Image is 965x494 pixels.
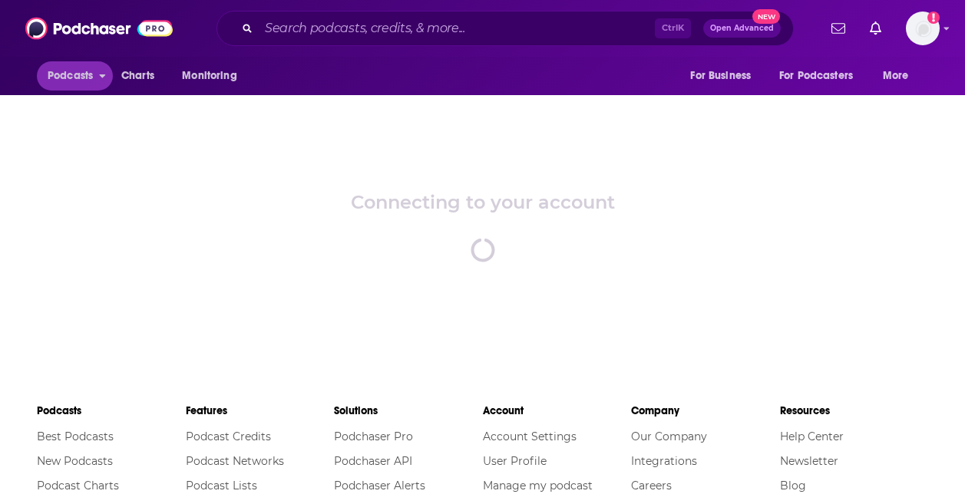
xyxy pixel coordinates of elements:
[780,454,838,468] a: Newsletter
[483,454,547,468] a: User Profile
[780,397,929,424] li: Resources
[631,430,707,443] a: Our Company
[37,454,113,468] a: New Podcasts
[631,479,672,492] a: Careers
[710,25,774,32] span: Open Advanced
[48,65,93,87] span: Podcasts
[37,61,113,91] button: open menu
[906,12,940,45] span: Logged in as Shift_2
[864,15,887,41] a: Show notifications dropdown
[779,65,853,87] span: For Podcasters
[769,61,875,91] button: open menu
[780,479,806,492] a: Blog
[655,18,691,38] span: Ctrl K
[883,65,909,87] span: More
[186,479,257,492] a: Podcast Lists
[334,454,412,468] a: Podchaser API
[182,65,236,87] span: Monitoring
[334,430,413,443] a: Podchaser Pro
[216,11,794,46] div: Search podcasts, credits, & more...
[171,61,256,91] button: open menu
[752,9,780,24] span: New
[825,15,851,41] a: Show notifications dropdown
[679,61,770,91] button: open menu
[37,479,119,492] a: Podcast Charts
[25,14,173,43] img: Podchaser - Follow, Share and Rate Podcasts
[121,65,154,87] span: Charts
[690,65,751,87] span: For Business
[483,397,632,424] li: Account
[906,12,940,45] button: Show profile menu
[259,16,655,41] input: Search podcasts, credits, & more...
[703,19,781,38] button: Open AdvancedNew
[483,479,593,492] a: Manage my podcast
[780,430,844,443] a: Help Center
[483,430,577,443] a: Account Settings
[351,191,615,213] div: Connecting to your account
[334,397,483,424] li: Solutions
[186,430,271,443] a: Podcast Credits
[631,397,780,424] li: Company
[37,430,114,443] a: Best Podcasts
[186,454,284,468] a: Podcast Networks
[111,61,164,91] a: Charts
[186,397,335,424] li: Features
[334,479,425,492] a: Podchaser Alerts
[906,12,940,45] img: User Profile
[37,397,186,424] li: Podcasts
[872,61,928,91] button: open menu
[631,454,697,468] a: Integrations
[927,12,940,24] svg: Add a profile image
